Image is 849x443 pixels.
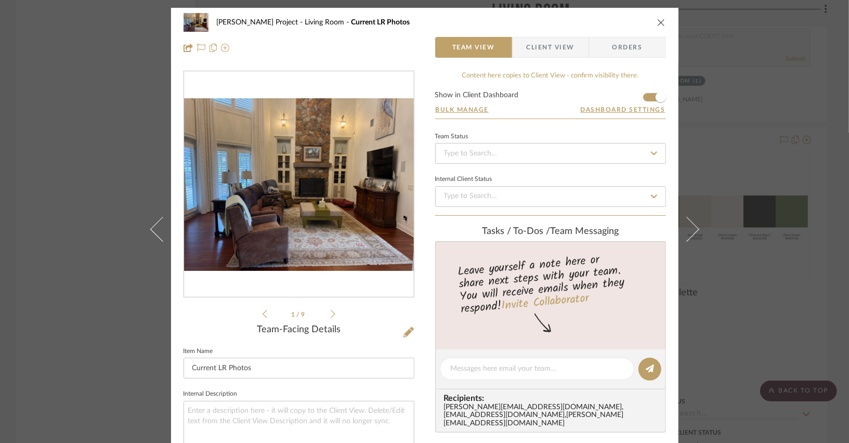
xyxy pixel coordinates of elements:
img: 66594eef-6450-4d01-9751-9c877e322493_48x40.jpg [184,12,208,33]
span: Orders [601,37,654,58]
div: Internal Client Status [435,177,492,182]
div: team Messaging [435,226,666,238]
input: Type to Search… [435,143,666,164]
div: [PERSON_NAME][EMAIL_ADDRESS][DOMAIN_NAME] , [EMAIL_ADDRESS][DOMAIN_NAME] , [PERSON_NAME][EMAIL_AD... [444,403,661,428]
label: Internal Description [184,392,238,397]
label: Item Name [184,349,213,354]
button: Dashboard Settings [580,105,666,114]
div: Content here copies to Client View - confirm visibility there. [435,71,666,81]
button: Bulk Manage [435,105,490,114]
span: Team View [452,37,495,58]
span: Living Room [305,19,351,26]
span: 9 [301,311,306,318]
span: 1 [291,311,296,318]
span: [PERSON_NAME] Project [217,19,305,26]
span: Client View [527,37,574,58]
a: Invite Collaborator [500,290,589,316]
input: Type to Search… [435,186,666,207]
div: Team-Facing Details [184,324,414,336]
div: Team Status [435,134,468,139]
span: Tasks / To-Dos / [482,227,550,236]
div: 0 [184,72,414,297]
input: Enter Item Name [184,358,414,379]
div: Leave yourself a note here or share next steps with your team. You will receive emails when they ... [434,249,667,318]
span: Recipients: [444,394,661,403]
span: Current LR Photos [351,19,410,26]
span: / [296,311,301,318]
button: close [657,18,666,27]
img: 66594eef-6450-4d01-9751-9c877e322493_436x436.jpg [184,98,414,271]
